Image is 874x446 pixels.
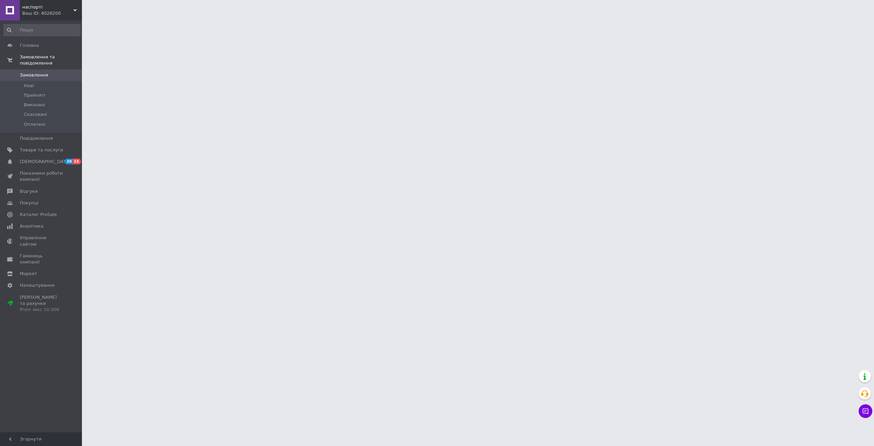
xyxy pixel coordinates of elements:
[22,4,73,10] span: наспорті
[24,102,45,108] span: Виконані
[20,271,37,277] span: Маркет
[20,54,82,66] span: Замовлення та повідомлення
[20,223,43,229] span: Аналітика
[20,72,48,78] span: Замовлення
[20,294,63,313] span: [PERSON_NAME] та рахунки
[859,404,872,418] button: Чат з покупцем
[3,24,81,36] input: Пошук
[24,92,45,98] span: Прийняті
[73,159,81,164] span: 15
[20,170,63,183] span: Показники роботи компанії
[22,10,82,16] div: Ваш ID: 4028200
[20,282,55,288] span: Налаштування
[20,188,38,194] span: Відгуки
[20,147,63,153] span: Товари та послуги
[20,200,38,206] span: Покупці
[24,111,47,118] span: Скасовані
[24,83,34,89] span: Нові
[20,253,63,265] span: Гаманець компанії
[20,212,57,218] span: Каталог ProSale
[20,42,39,49] span: Головна
[20,235,63,247] span: Управління сайтом
[65,159,73,164] span: 38
[20,135,53,141] span: Повідомлення
[24,121,45,127] span: Оплачені
[20,307,63,313] div: Prom мікс 10 000
[20,159,70,165] span: [DEMOGRAPHIC_DATA]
